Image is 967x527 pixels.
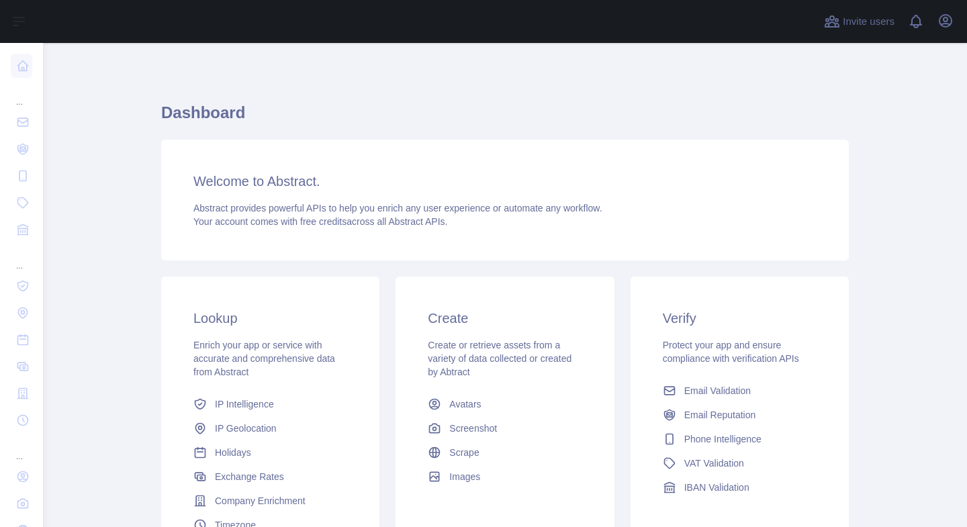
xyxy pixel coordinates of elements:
[193,340,335,377] span: Enrich your app or service with accurate and comprehensive data from Abstract
[188,440,353,465] a: Holidays
[428,309,582,328] h3: Create
[657,427,822,451] a: Phone Intelligence
[188,465,353,489] a: Exchange Rates
[11,435,32,462] div: ...
[422,392,587,416] a: Avatars
[843,14,894,30] span: Invite users
[657,451,822,475] a: VAT Validation
[188,392,353,416] a: IP Intelligence
[422,465,587,489] a: Images
[193,216,447,227] span: Your account comes with across all Abstract APIs.
[11,81,32,107] div: ...
[300,216,347,227] span: free credits
[422,440,587,465] a: Scrape
[449,446,479,459] span: Scrape
[449,422,497,435] span: Screenshot
[215,397,274,411] span: IP Intelligence
[449,470,480,483] span: Images
[422,416,587,440] a: Screenshot
[215,422,277,435] span: IP Geolocation
[657,403,822,427] a: Email Reputation
[449,397,481,411] span: Avatars
[663,340,799,364] span: Protect your app and ensure compliance with verification APIs
[193,172,817,191] h3: Welcome to Abstract.
[821,11,897,32] button: Invite users
[663,309,817,328] h3: Verify
[428,340,571,377] span: Create or retrieve assets from a variety of data collected or created by Abtract
[684,457,744,470] span: VAT Validation
[193,309,347,328] h3: Lookup
[161,102,849,134] h1: Dashboard
[11,244,32,271] div: ...
[657,475,822,499] a: IBAN Validation
[684,481,749,494] span: IBAN Validation
[684,408,756,422] span: Email Reputation
[188,489,353,513] a: Company Enrichment
[215,470,284,483] span: Exchange Rates
[188,416,353,440] a: IP Geolocation
[684,384,751,397] span: Email Validation
[193,203,602,213] span: Abstract provides powerful APIs to help you enrich any user experience or automate any workflow.
[684,432,762,446] span: Phone Intelligence
[215,494,306,508] span: Company Enrichment
[657,379,822,403] a: Email Validation
[215,446,251,459] span: Holidays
